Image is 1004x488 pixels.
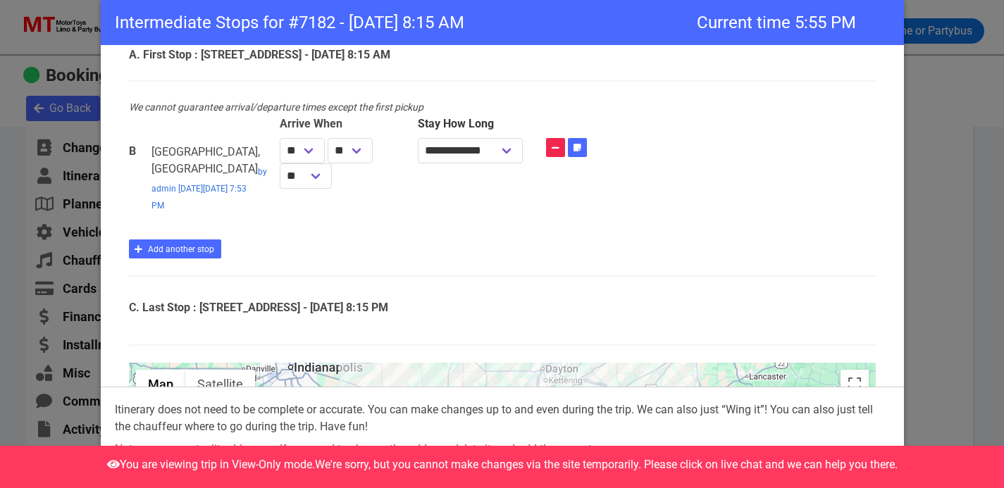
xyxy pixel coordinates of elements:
p: [GEOGRAPHIC_DATA], [GEOGRAPHIC_DATA] [151,144,259,211]
b: Arrive When [280,117,342,130]
div: How long will you be there? [407,115,535,211]
b: C. Last Stop : [STREET_ADDRESS] - [DATE] 8:15 PM [129,301,388,314]
button: Show satellite imagery [185,370,255,398]
span: Current time 5:55 PM [697,14,856,31]
span: B [129,143,131,160]
button: Add another stop [129,239,222,258]
i: We cannot guarantee arrival/departure times except the first pickup [129,101,423,113]
button: Show street map [136,370,185,398]
button: Toggle fullscreen view [841,370,869,398]
sub: by admin [DATE][DATE] 7:53 PM [151,167,267,211]
span: Add another stop [148,244,214,254]
p: Itinerary does not need to be complete or accurate. You can make changes up to and even during th... [115,401,890,435]
h3: Intermediate Stops for #7182 - [DATE] 8:15 AM [115,14,890,31]
b: A. First Stop : [STREET_ADDRESS] - [DATE] 8:15 AM [129,48,390,61]
label: Stay How Long [418,115,525,132]
p: Note: you cannot edit addresses. If you need to change the address, delete it, and add the correc... [115,441,890,458]
span: We're sorry, but you cannot make changes via the site temporarily. Please click on live chat and ... [315,458,898,471]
